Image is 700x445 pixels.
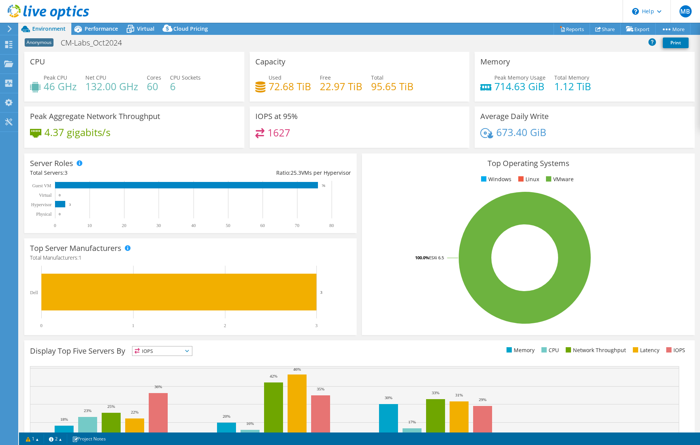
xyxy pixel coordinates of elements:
text: 3 [315,323,318,328]
h1: CM-Labs_Oct2024 [57,39,134,47]
text: 31% [455,393,463,397]
h4: 60 [147,82,161,91]
text: 30% [385,395,392,400]
text: 76 [322,184,326,188]
a: 1 [20,434,44,443]
text: 0 [59,212,61,216]
h3: Peak Aggregate Network Throughput [30,112,160,121]
text: 50 [226,223,230,228]
span: MB [680,5,692,17]
li: Windows [479,175,511,183]
h4: Total Manufacturers: [30,254,351,262]
span: Total [371,74,384,81]
text: 2 [224,323,226,328]
a: Export [620,23,656,35]
h4: 22.97 TiB [320,82,362,91]
text: 16% [246,421,254,426]
span: Total Memory [554,74,589,81]
span: 25.3 [291,169,301,176]
span: Free [320,74,331,81]
li: VMware [544,175,574,183]
text: 20 [122,223,126,228]
text: 30 [156,223,161,228]
li: Network Throughput [564,346,626,354]
text: 18% [60,417,68,421]
text: Dell [30,290,38,295]
h4: 714.63 GiB [494,82,546,91]
text: 35% [317,387,324,391]
text: 36% [154,384,162,389]
h4: 46 GHz [44,82,77,91]
h3: Memory [480,58,510,66]
li: Latency [631,346,659,354]
a: Reports [554,23,590,35]
text: 0 [40,323,42,328]
text: 29% [479,397,486,402]
span: Peak Memory Usage [494,74,546,81]
text: Physical [36,212,52,217]
text: 1 [132,323,134,328]
h3: Top Operating Systems [368,159,689,168]
span: Cloud Pricing [173,25,208,32]
li: Linux [516,175,539,183]
h4: 95.65 TiB [371,82,414,91]
tspan: ESXi 6.5 [429,255,444,260]
tspan: 100.0% [415,255,429,260]
span: 3 [64,169,68,176]
text: 20% [223,414,230,418]
text: 60 [260,223,265,228]
h4: 1.12 TiB [554,82,591,91]
text: 10 [87,223,92,228]
text: Guest VM [32,183,51,188]
span: Performance [85,25,118,32]
li: CPU [540,346,559,354]
a: Share [590,23,621,35]
text: 3 [320,290,322,295]
text: 17% [408,420,416,424]
text: 0 [59,193,61,197]
text: 3 [69,203,71,207]
text: 46% [293,367,301,371]
h4: 72.68 TiB [269,82,311,91]
h3: Capacity [255,58,285,66]
h4: 6 [170,82,201,91]
a: Print [663,38,689,48]
a: Project Notes [67,434,111,443]
span: Used [269,74,282,81]
span: CPU Sockets [170,74,201,81]
svg: \n [632,8,639,15]
text: 0 [54,223,56,228]
div: Ratio: VMs per Hypervisor [190,169,351,177]
text: 22% [131,410,138,414]
text: 33% [432,390,439,395]
text: 25% [107,404,115,409]
text: 23% [84,408,91,413]
span: Cores [147,74,161,81]
h4: 673.40 GiB [496,128,546,136]
div: Total Servers: [30,169,190,177]
h4: 4.37 gigabits/s [44,128,110,136]
h4: 1627 [267,128,290,137]
text: 80 [329,223,334,228]
span: Anonymous [25,38,53,47]
a: 2 [44,434,67,443]
text: Hypervisor [31,202,52,207]
li: Memory [505,346,535,354]
h4: 132.00 GHz [85,82,138,91]
span: IOPS [132,346,192,356]
h3: Average Daily Write [480,112,549,121]
span: 1 [79,254,82,261]
li: IOPS [664,346,685,354]
span: Net CPU [85,74,106,81]
a: More [655,23,691,35]
span: Peak CPU [44,74,67,81]
h3: CPU [30,58,45,66]
text: 70 [295,223,299,228]
text: Virtual [39,193,52,198]
h3: Server Roles [30,159,73,168]
text: 40 [191,223,196,228]
h3: Top Server Manufacturers [30,244,121,252]
span: Virtual [137,25,154,32]
span: Environment [32,25,66,32]
h3: IOPS at 95% [255,112,298,121]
